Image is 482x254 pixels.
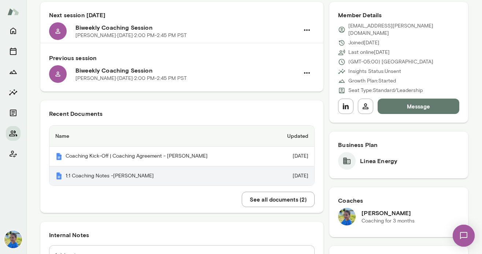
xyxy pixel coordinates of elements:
p: Coaching for 3 months [361,217,415,225]
h6: Biweekly Coaching Session [75,23,299,32]
button: Members [6,126,21,141]
td: [DATE] [270,147,314,166]
p: Growth Plan: Started [348,77,396,85]
th: Coaching Kick-Off | Coaching Agreement - [PERSON_NAME] [49,147,270,166]
button: Message [378,99,459,114]
img: Mento [7,5,19,19]
p: [EMAIL_ADDRESS][PERSON_NAME][DOMAIN_NAME] [348,22,459,37]
p: [PERSON_NAME] · [DATE] · 2:00 PM-2:45 PM PST [75,75,187,82]
img: Lauren Gambee [338,208,356,225]
p: Seat Type: Standard/Leadership [348,87,423,94]
img: Lauren Gambee [4,231,22,248]
p: Joined [DATE] [348,39,379,47]
button: See all documents (2) [242,192,315,207]
h6: [PERSON_NAME] [361,209,415,217]
th: 1:1 Coaching Notes -[PERSON_NAME] [49,166,270,186]
button: Home [6,23,21,38]
p: (GMT-05:00) [GEOGRAPHIC_DATA] [348,58,433,66]
h6: Biweekly Coaching Session [75,66,299,75]
button: Client app [6,147,21,161]
h6: Recent Documents [49,109,315,118]
th: Updated [270,126,314,147]
td: [DATE] [270,166,314,186]
h6: Previous session [49,54,315,62]
h6: Next session [DATE] [49,11,315,19]
th: Name [49,126,270,147]
p: [PERSON_NAME] · [DATE] · 2:00 PM-2:45 PM PST [75,32,187,39]
h6: Internal Notes [49,231,315,239]
p: Last online [DATE] [348,49,390,56]
h6: Business Plan [338,140,459,149]
img: Mento [55,172,63,180]
h6: Coaches [338,196,459,205]
p: Insights Status: Unsent [348,68,401,75]
h6: Linea Energy [360,157,397,165]
button: Sessions [6,44,21,59]
button: Insights [6,85,21,100]
button: Growth Plan [6,65,21,79]
img: Mento [55,153,63,160]
h6: Member Details [338,11,459,19]
button: Documents [6,106,21,120]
